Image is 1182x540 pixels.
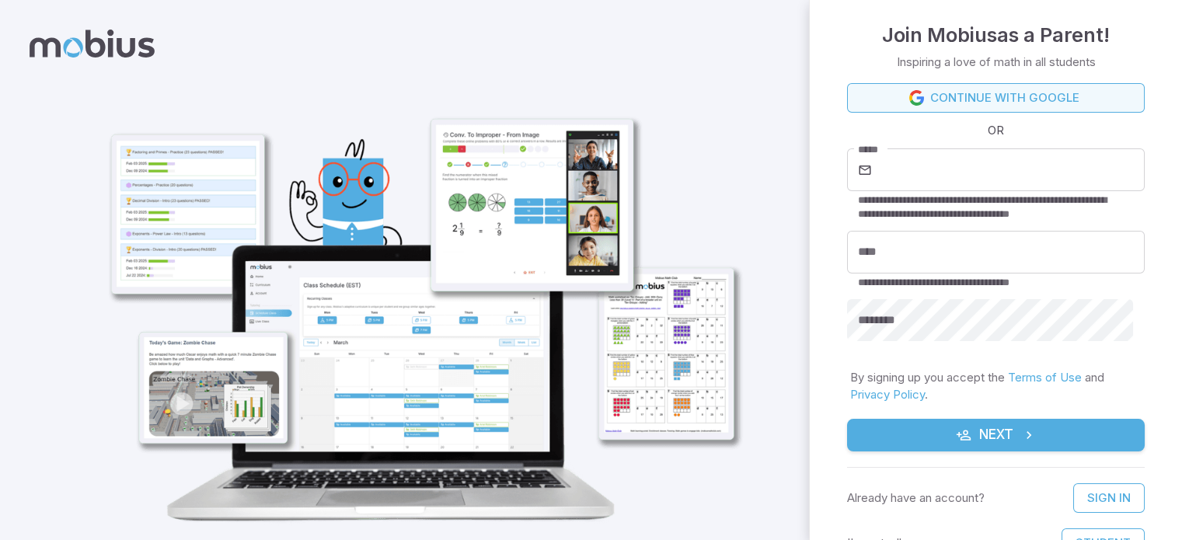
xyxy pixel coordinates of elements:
p: Already have an account? [847,489,985,507]
a: Sign In [1073,483,1145,513]
span: OR [984,122,1008,139]
h4: Join Mobius as a Parent ! [882,19,1110,51]
a: Continue with Google [847,83,1145,113]
button: Next [847,419,1145,451]
a: Terms of Use [1008,370,1082,385]
p: By signing up you accept the and . [850,369,1142,403]
a: Privacy Policy [850,387,925,402]
p: Inspiring a love of math in all students [897,54,1096,71]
